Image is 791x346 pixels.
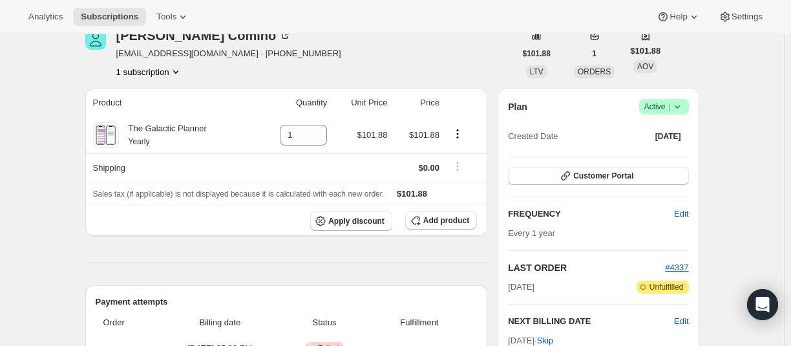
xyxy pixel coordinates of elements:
button: Shipping actions [447,159,468,173]
span: $101.88 [630,45,660,58]
span: $101.88 [409,130,439,140]
span: Settings [732,12,763,22]
span: Active [644,100,684,113]
span: Add product [423,215,469,226]
span: Apply discount [328,216,385,226]
a: #4337 [665,263,688,272]
div: Open Intercom Messenger [747,289,778,320]
button: Product actions [447,127,468,141]
span: [DATE] [655,131,681,142]
button: Add product [405,211,477,230]
button: 1 [584,45,604,63]
span: Every 1 year [508,228,555,238]
span: Sales tax (if applicable) is not displayed because it is calculated with each new order. [93,189,385,199]
span: $0.00 [418,163,439,173]
h2: NEXT BILLING DATE [508,315,674,328]
button: Settings [711,8,770,26]
button: Edit [674,315,688,328]
span: $101.88 [357,130,388,140]
img: product img [94,122,117,148]
button: Help [649,8,708,26]
button: Analytics [21,8,70,26]
span: Created Date [508,130,558,143]
th: Quantity [257,89,332,117]
button: [DATE] [648,127,689,146]
div: The Galactic Planner [119,122,207,148]
span: Billing date [160,316,279,329]
span: Fulfillment [370,316,470,329]
button: #4337 [665,261,688,274]
span: Analytics [28,12,63,22]
button: Edit [666,204,696,224]
h2: Plan [508,100,527,113]
button: Customer Portal [508,167,688,185]
span: [DATE] · [508,336,553,345]
button: Apply discount [310,211,392,231]
span: | [668,102,670,112]
span: Help [670,12,687,22]
span: Mary Comino [85,29,106,50]
h2: Payment attempts [96,296,478,308]
button: Tools [149,8,197,26]
button: Subscriptions [73,8,146,26]
span: AOV [637,62,653,71]
span: Subscriptions [81,12,138,22]
th: Price [392,89,443,117]
span: Customer Portal [573,171,633,181]
th: Order [96,308,157,337]
span: [EMAIL_ADDRESS][DOMAIN_NAME] · [PHONE_NUMBER] [116,47,341,60]
th: Unit Price [331,89,391,117]
span: $101.88 [523,49,551,59]
div: [PERSON_NAME] Comino [116,29,292,42]
th: Product [85,89,257,117]
button: $101.88 [515,45,558,63]
span: 1 [592,49,596,59]
span: [DATE] [508,281,534,294]
span: LTV [530,67,543,76]
small: Yearly [129,137,150,146]
button: Product actions [116,65,182,78]
h2: LAST ORDER [508,261,665,274]
span: Tools [156,12,176,22]
span: ORDERS [578,67,611,76]
h2: FREQUENCY [508,208,674,221]
span: $101.88 [397,189,427,199]
span: Unfulfilled [649,282,684,292]
span: Edit [674,208,688,221]
th: Shipping [85,153,257,182]
span: Status [287,316,361,329]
